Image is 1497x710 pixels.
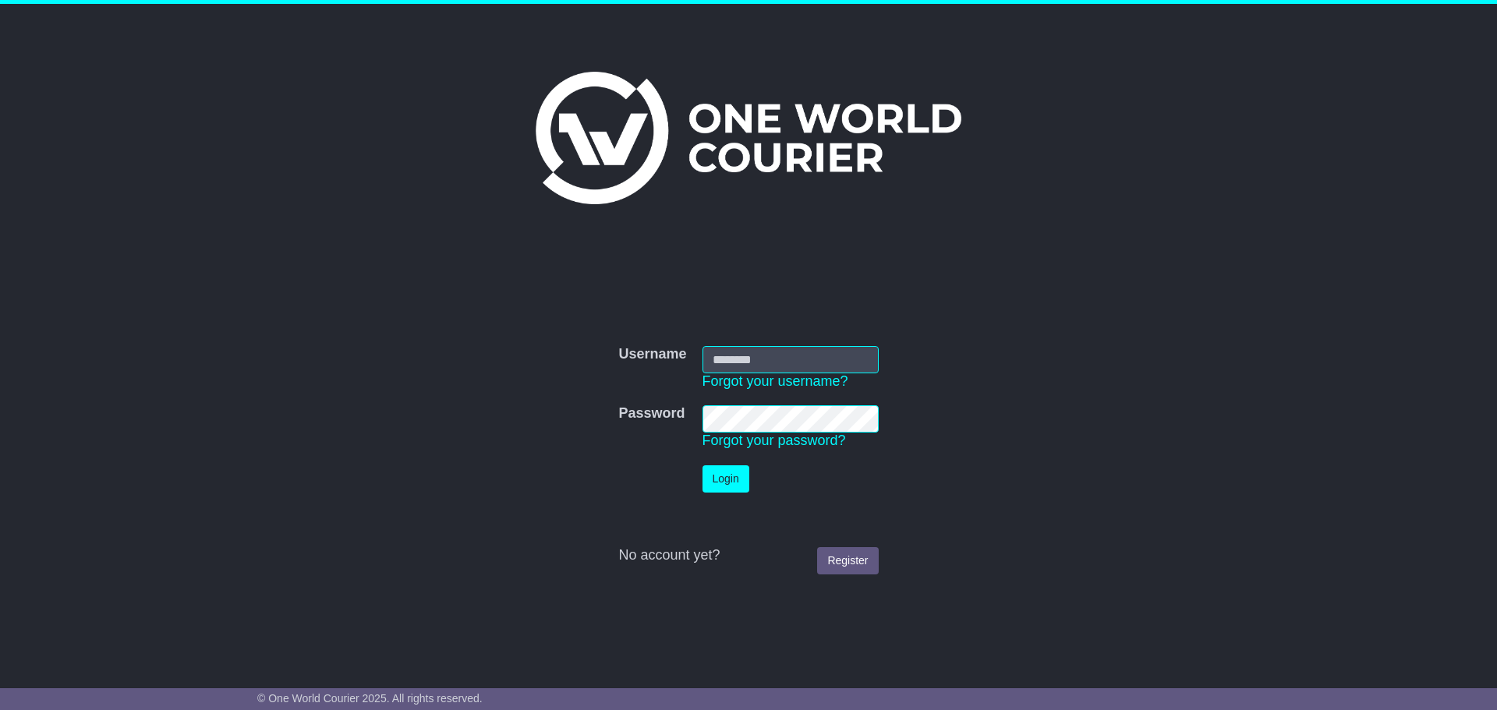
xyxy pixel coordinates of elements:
img: One World [536,72,961,204]
label: Username [618,346,686,363]
button: Login [702,465,749,493]
a: Forgot your username? [702,373,848,389]
a: Register [817,547,878,574]
a: Forgot your password? [702,433,846,448]
div: No account yet? [618,547,878,564]
span: © One World Courier 2025. All rights reserved. [257,692,483,705]
label: Password [618,405,685,422]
